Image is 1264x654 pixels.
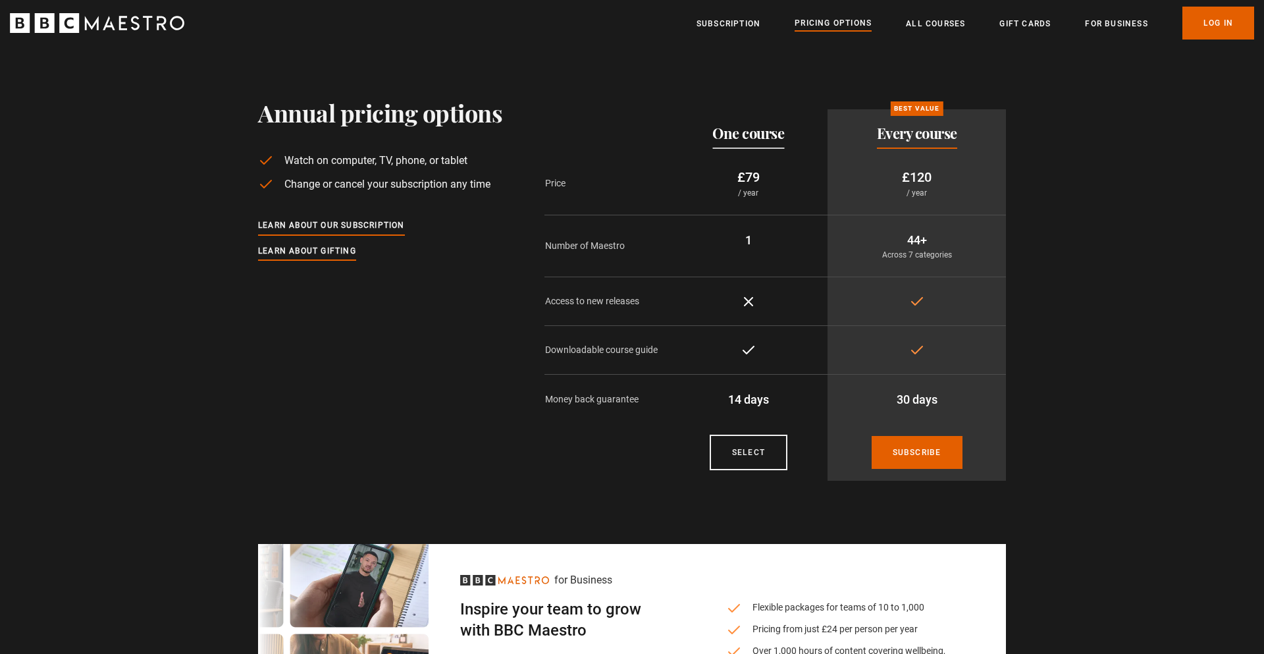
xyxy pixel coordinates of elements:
[838,167,995,187] p: £120
[712,125,784,141] h2: One course
[710,435,787,470] a: Courses
[877,125,957,141] h2: Every course
[697,17,760,30] a: Subscription
[554,572,612,588] p: for Business
[460,575,549,586] svg: BBC Maestro
[999,17,1051,30] a: Gift Cards
[258,244,356,259] a: Learn about gifting
[258,177,502,192] li: Change or cancel your subscription any time
[258,99,502,126] h1: Annual pricing options
[1085,17,1147,30] a: For business
[680,187,818,199] p: / year
[697,7,1254,40] nav: Primary
[680,167,818,187] p: £79
[258,219,405,233] a: Learn about our subscription
[545,294,669,308] p: Access to new releases
[726,622,953,636] li: Pricing from just £24 per person per year
[838,187,995,199] p: / year
[545,393,669,406] p: Money back guarantee
[838,249,995,261] p: Across 7 categories
[460,599,673,641] h2: Inspire your team to grow with BBC Maestro
[10,13,184,33] svg: BBC Maestro
[890,101,943,116] p: Best value
[545,239,669,253] p: Number of Maestro
[545,343,669,357] p: Downloadable course guide
[726,601,953,614] li: Flexible packages for teams of 10 to 1,000
[680,231,818,249] p: 1
[795,16,872,31] a: Pricing Options
[1182,7,1254,40] a: Log In
[872,436,962,469] a: Subscribe
[680,391,818,408] p: 14 days
[545,177,669,190] p: Price
[906,17,965,30] a: All Courses
[838,391,995,408] p: 30 days
[838,231,995,249] p: 44+
[258,153,502,169] li: Watch on computer, TV, phone, or tablet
